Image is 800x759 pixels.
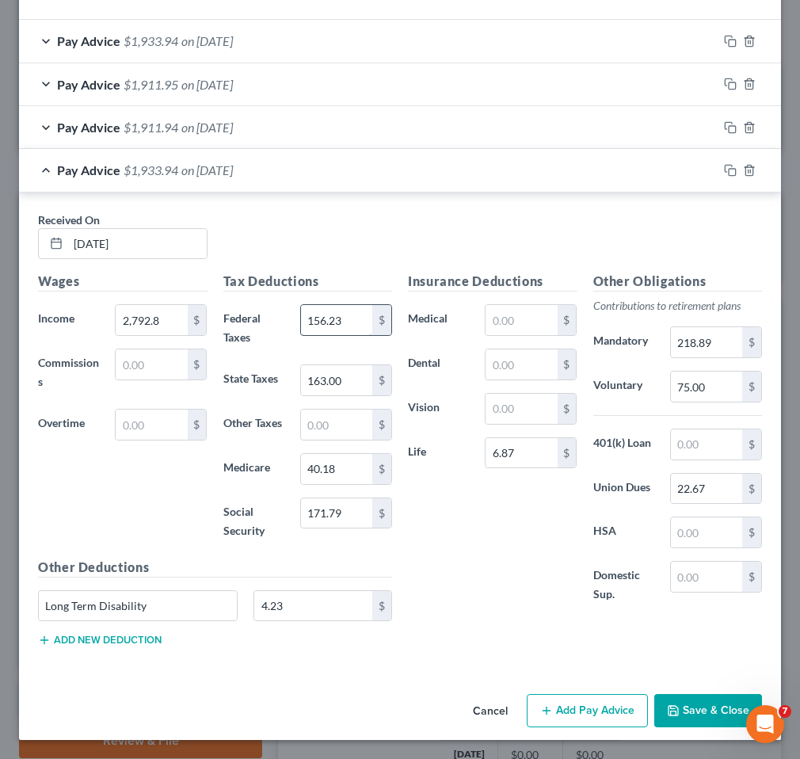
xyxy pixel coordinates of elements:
span: on [DATE] [181,162,233,177]
div: $ [742,474,761,504]
input: 0.00 [116,410,187,440]
div: $ [558,349,577,379]
span: 7 [779,705,791,718]
input: 0.00 [671,474,742,504]
input: 0.00 [486,305,557,335]
label: Federal Taxes [215,304,292,352]
input: 0.00 [486,349,557,379]
div: $ [188,305,207,335]
span: $1,933.94 [124,33,178,48]
input: 0.00 [254,591,372,621]
input: 0.00 [671,429,742,460]
label: Union Dues [585,473,662,505]
input: 0.00 [116,305,187,335]
label: Dental [400,349,477,380]
label: 401(k) Loan [585,429,662,460]
input: 0.00 [671,327,742,357]
input: 0.00 [116,349,187,379]
div: $ [372,498,391,528]
div: $ [558,438,577,468]
input: Specify... [39,591,237,621]
input: 0.00 [486,438,557,468]
h5: Wages [38,272,208,292]
label: Domestic Sup. [585,561,662,608]
div: $ [372,410,391,440]
div: $ [742,327,761,357]
div: $ [558,305,577,335]
span: Pay Advice [57,33,120,48]
label: Vision [400,393,477,425]
h5: Tax Deductions [223,272,393,292]
label: Medicare [215,453,292,485]
span: Received On [38,213,100,227]
h5: Other Deductions [38,558,392,578]
p: Contributions to retirement plans [593,298,763,314]
input: 0.00 [671,517,742,547]
input: 0.00 [301,454,372,484]
h5: Other Obligations [593,272,763,292]
div: $ [372,591,391,621]
button: Save & Close [654,694,762,727]
label: Medical [400,304,477,336]
div: $ [742,372,761,402]
span: on [DATE] [181,120,233,135]
span: Income [38,311,74,325]
input: 0.00 [301,498,372,528]
span: on [DATE] [181,77,233,92]
span: $1,933.94 [124,162,178,177]
button: Add Pay Advice [527,694,648,727]
h5: Insurance Deductions [408,272,577,292]
input: 0.00 [301,305,372,335]
div: $ [742,429,761,460]
div: $ [372,454,391,484]
label: Voluntary [585,371,662,402]
input: 0.00 [301,365,372,395]
button: Add new deduction [38,634,162,646]
label: Mandatory [585,326,662,358]
label: Overtime [30,409,107,441]
label: State Taxes [215,364,292,396]
div: $ [372,305,391,335]
span: on [DATE] [181,33,233,48]
label: Other Taxes [215,409,292,441]
iframe: Intercom live chat [746,705,784,743]
div: $ [188,410,207,440]
div: $ [742,517,761,547]
input: 0.00 [486,394,557,424]
div: $ [188,349,207,379]
span: Pay Advice [57,120,120,135]
div: $ [742,562,761,592]
div: $ [372,365,391,395]
input: 0.00 [671,372,742,402]
input: 0.00 [301,410,372,440]
span: $1,911.94 [124,120,178,135]
span: Pay Advice [57,162,120,177]
label: Life [400,437,477,469]
input: 0.00 [671,562,742,592]
span: Pay Advice [57,77,120,92]
button: Cancel [460,696,520,727]
label: Commissions [30,349,107,396]
label: Social Security [215,498,292,545]
div: $ [558,394,577,424]
label: HSA [585,517,662,548]
span: $1,911.95 [124,77,178,92]
input: MM/DD/YYYY [68,229,207,259]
